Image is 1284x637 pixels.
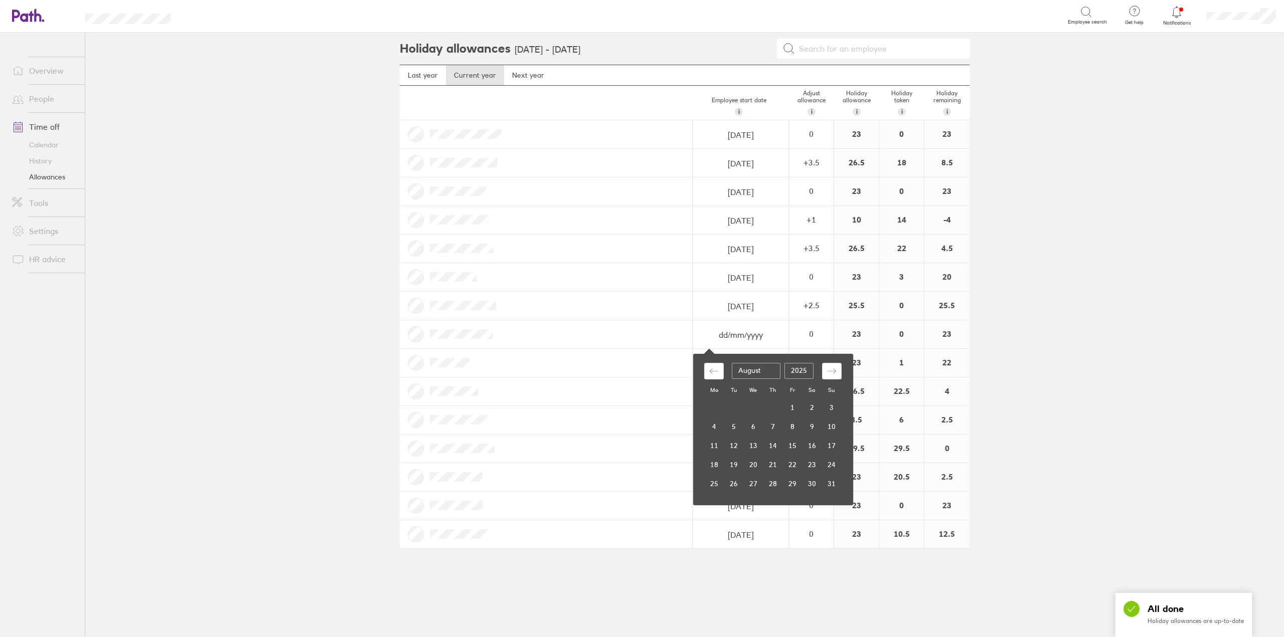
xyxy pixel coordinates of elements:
[724,436,743,455] td: Tuesday, August 12, 2025
[693,235,788,263] input: dd/mm/yyyy
[704,436,724,455] td: Monday, August 11, 2025
[4,137,85,153] a: Calendar
[924,86,970,120] div: Holiday remaining
[4,117,85,137] a: Time off
[710,386,718,393] small: Mo
[879,177,924,205] div: 0
[802,474,822,493] td: Saturday, August 30, 2025
[693,292,788,320] input: dd/mm/yyyy
[704,474,724,493] td: Monday, August 25, 2025
[400,33,511,65] h2: Holiday allowances
[802,436,822,455] td: Saturday, August 16, 2025
[693,149,788,177] input: dd/mm/yyyy
[1068,19,1107,25] span: Employee search
[4,221,85,241] a: Settings
[782,398,802,417] td: Friday, August 1, 2025
[834,435,879,463] div: 29.5
[879,463,924,491] div: 20.5
[693,354,853,505] div: Calendar
[789,272,833,281] div: 0
[724,474,743,493] td: Tuesday, August 26, 2025
[802,398,822,417] td: Saturday, August 2, 2025
[924,492,970,520] div: 23
[693,521,788,549] input: dd/mm/yyyy
[924,377,970,405] div: 4
[879,206,924,234] div: 14
[822,474,841,493] td: Sunday, August 31, 2025
[693,321,788,349] input: dd/mm/yyyy
[763,455,782,474] td: Thursday, August 21, 2025
[822,455,841,474] td: Sunday, August 24, 2025
[924,435,970,463] div: 0
[924,320,970,348] div: 23
[879,120,924,148] div: 0
[809,386,815,393] small: Sa
[834,349,879,377] div: 23
[790,386,795,393] small: Fr
[769,386,776,393] small: Th
[724,455,743,474] td: Tuesday, August 19, 2025
[743,474,763,493] td: Wednesday, August 27, 2025
[743,455,763,474] td: Wednesday, August 20, 2025
[504,65,552,85] a: Next year
[834,406,879,434] div: 8.5
[802,417,822,436] td: Saturday, August 9, 2025
[763,436,782,455] td: Thursday, August 14, 2025
[822,363,842,379] div: Move forward to switch to the next month.
[789,186,833,195] div: 0
[693,206,788,235] input: dd/mm/yyyy
[901,108,903,116] span: i
[4,153,85,169] a: History
[834,463,879,491] div: 23
[515,45,580,55] h3: [DATE] - [DATE]
[924,263,970,291] div: 20
[879,377,924,405] div: 22.5
[724,417,743,436] td: Tuesday, August 5, 2025
[924,463,970,491] div: 2.5
[828,386,835,393] small: Su
[743,436,763,455] td: Wednesday, August 13, 2025
[704,455,724,474] td: Monday, August 18, 2025
[4,169,85,185] a: Allowances
[789,215,833,224] div: + 1
[879,86,924,120] div: Holiday taken
[1118,20,1151,26] span: Get help
[879,320,924,348] div: 0
[822,417,841,436] td: Sunday, August 10, 2025
[763,417,782,436] td: Thursday, August 7, 2025
[946,108,948,116] span: i
[834,263,879,291] div: 23
[446,65,504,85] a: Current year
[782,436,802,455] td: Friday, August 15, 2025
[834,520,879,548] div: 23
[834,235,879,263] div: 26.5
[782,455,802,474] td: Friday, August 22, 2025
[789,529,833,538] div: 0
[731,386,737,393] small: Tu
[856,108,858,116] span: i
[924,149,970,177] div: 8.5
[1148,617,1244,624] p: Holiday allowances are up-to-date
[834,120,879,148] div: 23
[693,121,788,149] input: dd/mm/yyyy
[822,398,841,417] td: Sunday, August 3, 2025
[400,65,446,85] a: Last year
[924,349,970,377] div: 22
[693,492,788,520] input: dd/mm/yyyy
[879,263,924,291] div: 3
[789,329,833,338] div: 0
[879,406,924,434] div: 6
[693,178,788,206] input: dd/mm/yyyy
[834,86,879,120] div: Holiday allowance
[738,108,740,116] span: i
[795,39,964,58] input: Search for an employee
[4,61,85,81] a: Overview
[789,86,834,120] div: Adjust allowance
[924,520,970,548] div: 12.5
[834,292,879,320] div: 25.5
[879,349,924,377] div: 1
[834,177,879,205] div: 23
[749,386,757,393] small: We
[693,349,788,377] input: dd/mm/yyyy
[924,406,970,434] div: 2.5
